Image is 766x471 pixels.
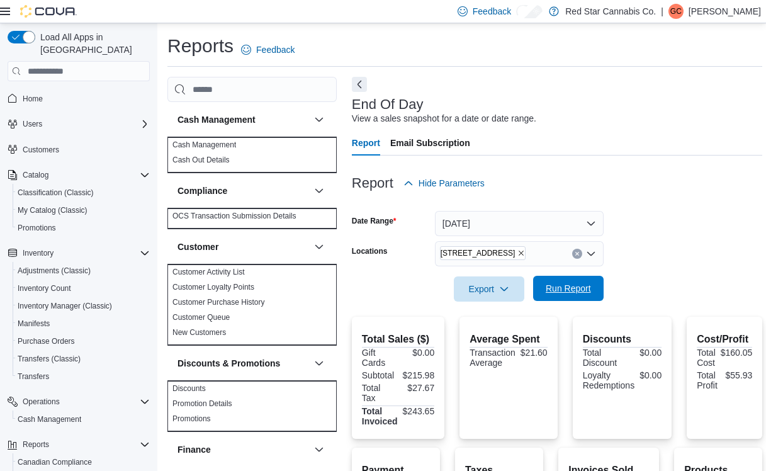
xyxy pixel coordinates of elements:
[352,97,424,112] h3: End Of Day
[352,216,397,226] label: Date Range
[18,223,56,233] span: Promotions
[172,384,206,393] a: Discounts
[721,348,753,358] div: $160.05
[13,297,155,315] button: Inventory Manager (Classic)
[167,264,337,345] div: Customer
[362,332,434,347] h2: Total Sales ($)
[624,348,662,358] div: $0.00
[18,412,150,427] span: Cash Management
[20,5,77,18] img: Cova
[167,33,234,59] h1: Reports
[18,412,81,427] a: Cash Management
[18,185,94,200] a: Classification (Classic)
[546,282,591,295] span: Run Report
[23,394,150,409] span: Operations
[18,203,87,218] a: My Catalog (Classic)
[18,316,150,331] span: Manifests
[172,313,230,322] a: Customer Queue
[18,266,91,276] span: Adjustments (Classic)
[18,354,81,364] span: Transfers (Classic)
[400,348,434,358] div: $0.00
[18,316,50,331] a: Manifests
[13,368,155,385] button: Transfers
[18,203,150,218] span: My Catalog (Classic)
[18,298,112,314] a: Inventory Manager (Classic)
[172,298,265,307] a: Customer Purchase History
[177,184,309,197] button: Compliance
[3,166,155,184] button: Catalog
[583,332,662,347] h2: Discounts
[697,370,720,390] div: Total Profit
[18,334,75,349] a: Purchase Orders
[403,171,485,196] button: Hide Parameters
[13,332,155,350] button: Purchase Orders
[18,334,150,349] span: Purchase Orders
[23,142,150,157] span: Customers
[312,239,327,254] button: Customer
[13,201,155,219] button: My Catalog (Classic)
[172,414,211,423] a: Promotions
[454,276,524,302] button: Export
[312,442,327,457] button: Finance
[352,77,367,92] button: Next
[403,406,435,416] div: $243.65
[583,348,620,368] div: Total Discount
[18,372,49,382] span: Transfers
[23,167,150,183] span: Catalog
[18,301,112,311] span: Inventory Manager (Classic)
[3,89,155,107] button: Home
[177,357,280,370] h3: Discounts & Promotions
[18,263,91,278] a: Adjustments (Classic)
[18,283,71,293] span: Inventory Count
[13,453,155,471] button: Canadian Compliance
[3,115,155,133] button: Users
[18,369,49,384] a: Transfers
[23,246,54,261] button: Inventory
[18,351,81,366] a: Transfers (Classic)
[312,112,327,127] button: Cash Management
[23,142,59,157] a: Customers
[23,246,150,261] span: Inventory
[697,348,716,368] div: Total Cost
[18,336,75,346] span: Purchase Orders
[177,241,218,253] h3: Customer
[18,188,94,198] span: Classification (Classic)
[23,397,60,407] span: Operations
[352,112,536,125] div: View a sales snapshot for a date or date range.
[23,94,43,104] span: Home
[13,411,155,428] button: Cash Management
[177,113,256,126] h3: Cash Management
[586,249,596,259] button: Open list of options
[172,140,236,149] a: Cash Management
[23,90,150,106] span: Home
[241,37,295,62] a: Feedback
[639,370,662,380] div: $0.00
[470,332,547,347] h2: Average Spent
[18,298,150,314] span: Inventory Manager (Classic)
[177,357,309,370] button: Discounts & Promotions
[23,394,60,409] button: Operations
[23,91,43,106] a: Home
[177,184,227,197] h3: Compliance
[18,455,92,470] a: Canadian Compliance
[172,283,254,292] a: Customer Loyalty Points
[435,211,604,236] button: [DATE]
[256,43,295,56] span: Feedback
[533,276,604,301] button: Run Report
[362,406,398,426] strong: Total Invoiced
[668,4,684,19] div: Gianfranco Catalano
[13,219,155,237] button: Promotions
[23,116,150,132] span: Users
[177,443,309,456] button: Finance
[177,113,309,126] button: Cash Management
[18,369,150,384] span: Transfers
[13,315,155,332] button: Manifests
[18,263,150,278] span: Adjustments (Classic)
[3,393,155,411] button: Operations
[23,119,42,129] span: Users
[23,437,49,452] button: Reports
[23,116,42,132] button: Users
[400,383,434,393] div: $27.67
[517,249,525,257] button: Remove 15191 Yonge St. from selection in this group
[470,348,515,368] div: Transaction Average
